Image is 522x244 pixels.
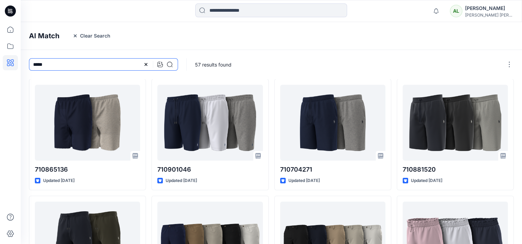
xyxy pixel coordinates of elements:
[166,177,197,184] p: Updated [DATE]
[288,177,320,184] p: Updated [DATE]
[403,165,508,174] p: 710881520
[29,32,59,40] h4: AI Match
[280,85,385,161] a: 710704271
[403,85,508,161] a: 710881520
[43,177,75,184] p: Updated [DATE]
[157,165,263,174] p: 710901046
[195,61,232,68] p: 57 results found
[35,165,140,174] p: 710865136
[68,30,115,41] button: Clear Search
[465,12,513,18] div: [PERSON_NAME] [PERSON_NAME]
[465,4,513,12] div: [PERSON_NAME]
[450,5,462,17] div: AL
[157,85,263,161] a: 710901046
[35,85,140,161] a: 710865136
[411,177,442,184] p: Updated [DATE]
[280,165,385,174] p: 710704271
